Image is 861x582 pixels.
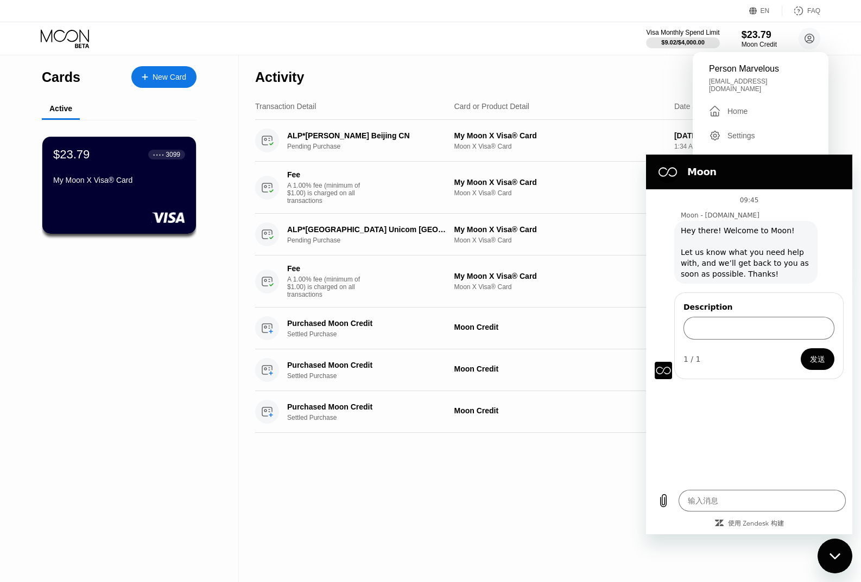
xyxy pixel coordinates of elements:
[709,105,721,118] div: 
[709,64,812,74] div: Person Marvelous
[646,29,719,36] div: Visa Monthly Spend Limit
[287,225,446,234] div: ALP*[GEOGRAPHIC_DATA] Unicom [GEOGRAPHIC_DATA] CN
[742,29,777,48] div: $23.79Moon Credit
[818,539,852,573] iframe: 用于启动消息传送窗口的按钮，正在对话
[454,236,665,244] div: Moon X Visa® Card
[646,155,852,534] iframe: 消息传送窗口
[709,154,812,165] div: Support
[153,73,186,82] div: New Card
[727,131,755,140] div: Settings
[454,178,665,187] div: My Moon X Visa® Card
[255,214,820,255] div: ALP*[GEOGRAPHIC_DATA] Unicom [GEOGRAPHIC_DATA] CNPending PurchaseMy Moon X Visa® CardMoon X Visa®...
[287,414,458,421] div: Settled Purchase
[454,364,665,373] div: Moon Credit
[287,276,369,298] div: A 1.00% fee (minimum of $1.00) is charged on all transactions
[742,29,777,41] div: $23.79
[166,151,180,158] div: 3099
[761,7,770,15] div: EN
[255,391,820,433] div: Purchased Moon CreditSettled PurchaseMoon Credit[DATE]12:22 AM$9.90
[287,264,363,273] div: Fee
[709,78,812,93] div: [EMAIL_ADDRESS][DOMAIN_NAME]
[454,102,529,111] div: Card or Product Detail
[255,308,820,349] div: Purchased Moon CreditSettled PurchaseMoon Credit[DATE]12:30 AM$15.01
[131,66,197,88] div: New Card
[255,162,820,214] div: FeeA 1.00% fee (minimum of $1.00) is charged on all transactionsMy Moon X Visa® CardMoon X Visa® ...
[454,406,665,415] div: Moon Credit
[454,143,665,150] div: Moon X Visa® Card
[287,131,446,140] div: ALP*[PERSON_NAME] Beijing CN
[287,361,446,369] div: Purchased Moon Credit
[287,182,369,204] div: A 1.00% fee (minimum of $1.00) is charged on all transactions
[49,104,72,113] div: Active
[53,148,90,162] div: $23.79
[287,170,363,179] div: Fee
[661,39,705,46] div: $9.02 / $4,000.00
[674,102,716,111] div: Date & Time
[454,131,665,140] div: My Moon X Visa® Card
[42,137,196,234] div: $23.79● ● ● ●3099My Moon X Visa® Card
[646,29,719,48] div: Visa Monthly Spend Limit$9.02/$4,000.00
[709,105,812,118] div: Home
[287,372,458,380] div: Settled Purchase
[255,120,820,162] div: ALP*[PERSON_NAME] Beijing CNPending PurchaseMy Moon X Visa® CardMoon X Visa® Card[DATE]1:34 AM$6.02
[782,5,820,16] div: FAQ
[255,349,820,391] div: Purchased Moon CreditSettled PurchaseMoon Credit[DATE]12:22 AM$9.90
[742,41,777,48] div: Moon Credit
[674,143,759,150] div: 1:34 AM
[287,402,446,411] div: Purchased Moon Credit
[674,131,759,140] div: [DATE]
[287,236,458,244] div: Pending Purchase
[153,153,164,156] div: ● ● ● ●
[255,102,316,111] div: Transaction Detail
[42,69,80,85] div: Cards
[454,272,665,280] div: My Moon X Visa® Card
[287,143,458,150] div: Pending Purchase
[255,255,820,308] div: FeeA 1.00% fee (minimum of $1.00) is charged on all transactionsMy Moon X Visa® CardMoon X Visa® ...
[454,225,665,234] div: My Moon X Visa® Card
[287,319,446,328] div: Purchased Moon Credit
[454,283,665,291] div: Moon X Visa® Card
[454,323,665,331] div: Moon Credit
[807,7,820,15] div: FAQ
[287,330,458,338] div: Settled Purchase
[749,5,782,16] div: EN
[709,130,812,142] div: Settings
[454,189,665,197] div: Moon X Visa® Card
[53,176,185,184] div: My Moon X Visa® Card
[727,107,748,116] div: Home
[255,69,304,85] div: Activity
